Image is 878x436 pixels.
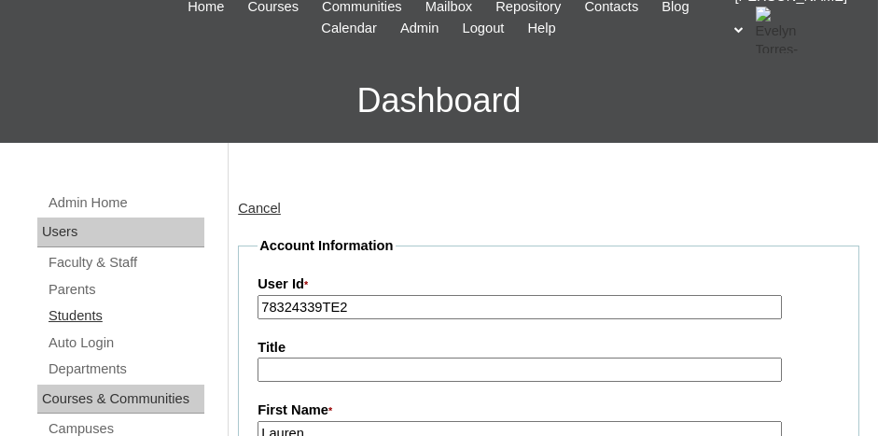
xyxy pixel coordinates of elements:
a: Calendar [312,18,385,39]
legend: Account Information [258,236,395,256]
div: Users [37,218,204,247]
div: Courses & Communities [37,385,204,415]
span: Help [527,18,555,39]
a: Admin [391,18,449,39]
span: Logout [463,18,505,39]
a: Faculty & Staff [47,251,204,274]
h3: Dashboard [9,59,869,143]
a: Help [518,18,564,39]
img: Evelyn Torres-Lopez [756,7,802,53]
a: Parents [47,278,204,302]
a: Students [47,304,204,328]
span: Calendar [321,18,376,39]
a: Auto Login [47,331,204,355]
a: Departments [47,358,204,381]
a: Logout [453,18,514,39]
a: Admin Home [47,191,204,215]
label: First Name [258,401,840,421]
label: Title [258,338,840,358]
span: Admin [400,18,439,39]
a: Cancel [238,201,281,216]
label: User Id [258,274,840,295]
